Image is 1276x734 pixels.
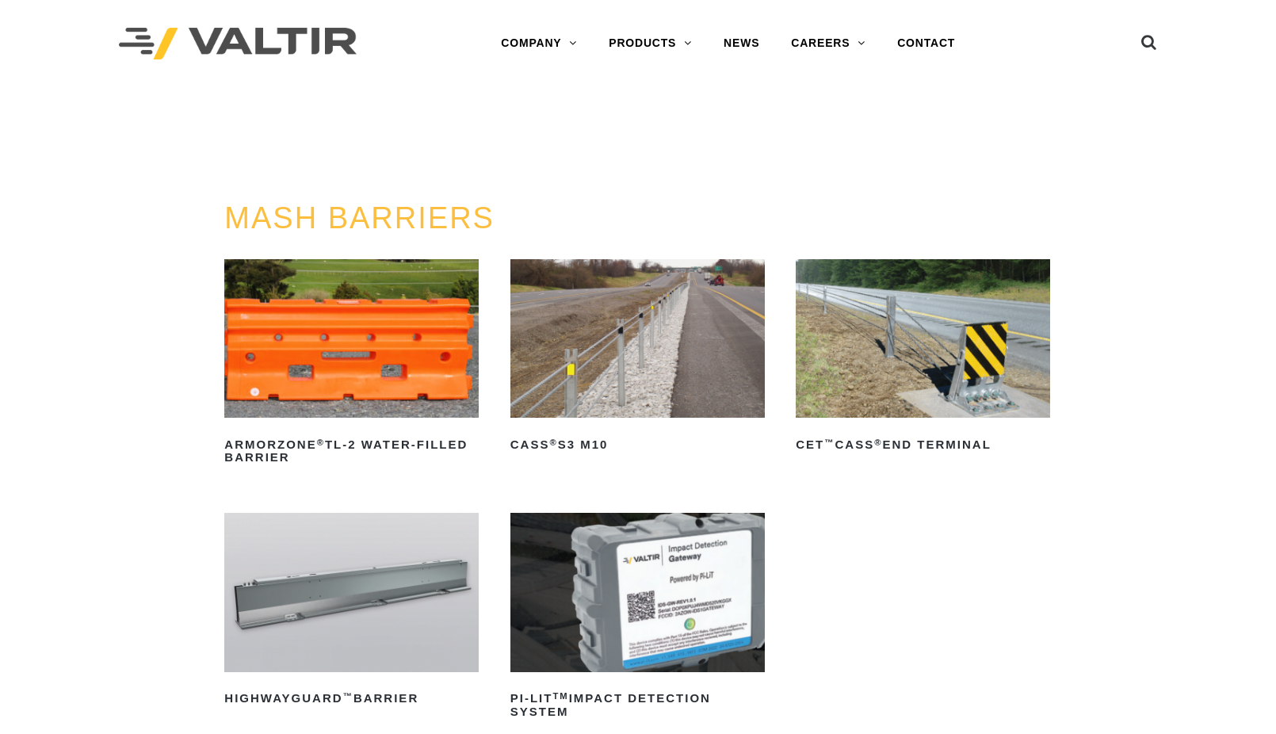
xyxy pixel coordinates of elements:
h2: CET CASS End Terminal [796,432,1050,457]
sup: ® [317,438,325,447]
a: HighwayGuard™Barrier [224,513,479,711]
sup: ™ [343,691,353,701]
h2: ArmorZone TL-2 Water-Filled Barrier [224,432,479,470]
a: PRODUCTS [593,28,708,59]
a: CAREERS [775,28,881,59]
h2: CASS S3 M10 [510,432,765,457]
sup: TM [552,691,568,701]
a: CET™CASS®End Terminal [796,259,1050,457]
a: CASS®S3 M10 [510,259,765,457]
a: NEWS [708,28,775,59]
a: ArmorZone®TL-2 Water-Filled Barrier [224,259,479,471]
a: PI-LITTMImpact Detection System [510,513,765,724]
a: CONTACT [881,28,971,59]
sup: ® [874,438,882,447]
sup: ® [549,438,557,447]
h2: PI-LIT Impact Detection System [510,686,765,724]
img: Valtir [119,28,357,60]
h2: HighwayGuard Barrier [224,686,479,712]
a: COMPANY [485,28,593,59]
sup: ™ [824,438,835,447]
a: MASH BARRIERS [224,201,495,235]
